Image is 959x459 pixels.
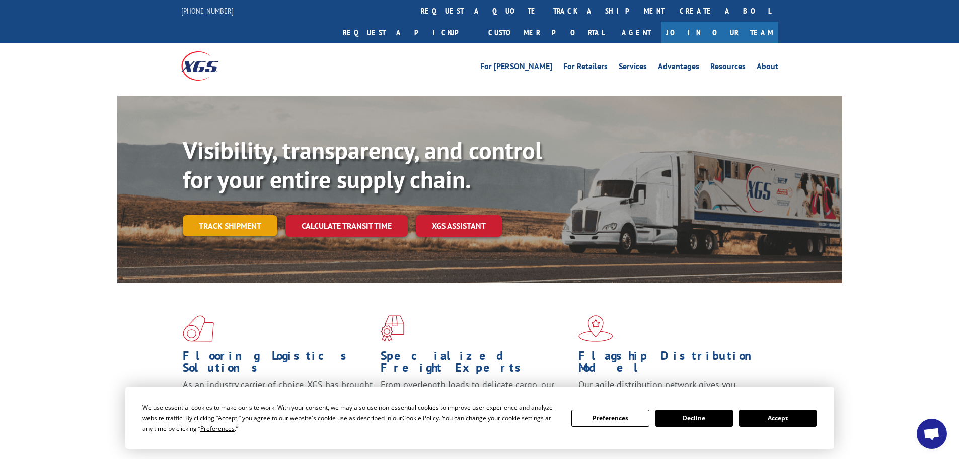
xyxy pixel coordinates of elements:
a: For [PERSON_NAME] [480,62,552,74]
a: Agent [612,22,661,43]
a: Track shipment [183,215,277,236]
div: Open chat [917,419,947,449]
img: xgs-icon-flagship-distribution-model-red [578,315,613,342]
div: Cookie Consent Prompt [125,387,834,449]
span: Preferences [200,424,235,433]
img: xgs-icon-total-supply-chain-intelligence-red [183,315,214,342]
h1: Specialized Freight Experts [381,350,571,379]
button: Decline [655,410,733,427]
a: Calculate transit time [285,215,408,237]
a: Join Our Team [661,22,778,43]
a: About [757,62,778,74]
span: As an industry carrier of choice, XGS has brought innovation and dedication to flooring logistics... [183,379,373,415]
a: XGS ASSISTANT [416,215,502,237]
h1: Flagship Distribution Model [578,350,769,379]
p: From overlength loads to delicate cargo, our experienced staff knows the best way to move your fr... [381,379,571,424]
h1: Flooring Logistics Solutions [183,350,373,379]
span: Our agile distribution network gives you nationwide inventory management on demand. [578,379,764,403]
a: Advantages [658,62,699,74]
div: We use essential cookies to make our site work. With your consent, we may also use non-essential ... [142,402,559,434]
button: Preferences [571,410,649,427]
img: xgs-icon-focused-on-flooring-red [381,315,404,342]
b: Visibility, transparency, and control for your entire supply chain. [183,135,542,195]
button: Accept [739,410,817,427]
a: Resources [710,62,746,74]
a: [PHONE_NUMBER] [181,6,234,16]
span: Cookie Policy [402,414,439,422]
a: For Retailers [563,62,608,74]
a: Request a pickup [335,22,481,43]
a: Customer Portal [481,22,612,43]
a: Services [619,62,647,74]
